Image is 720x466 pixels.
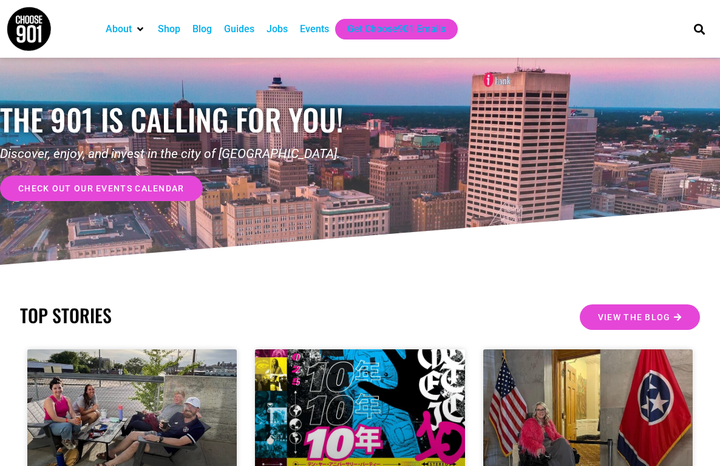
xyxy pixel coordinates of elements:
[106,22,132,36] a: About
[300,22,329,36] a: Events
[18,184,185,193] span: check out our events calendar
[580,304,700,330] a: View the Blog
[224,22,254,36] a: Guides
[598,313,671,321] span: View the Blog
[347,22,446,36] a: Get Choose901 Emails
[267,22,288,36] a: Jobs
[192,22,212,36] a: Blog
[100,19,152,39] div: About
[100,19,673,39] nav: Main nav
[158,22,180,36] a: Shop
[689,19,709,39] div: Search
[20,304,354,326] h2: TOP STORIES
